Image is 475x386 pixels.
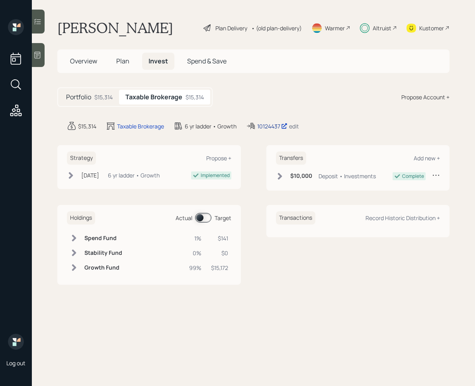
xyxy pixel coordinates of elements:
h6: Transactions [276,211,315,225]
div: Complete [402,173,424,180]
div: Record Historic Distribution + [366,214,440,222]
div: Propose Account + [401,93,450,101]
div: Actual [176,214,192,222]
div: Implemented [201,172,230,179]
div: $15,172 [211,264,228,272]
div: Altruist [373,24,391,32]
div: Log out [6,359,25,367]
div: Propose + [206,154,231,162]
h1: [PERSON_NAME] [57,19,173,37]
div: 99% [189,264,201,272]
h6: Growth Fund [84,264,122,271]
h6: $10,000 [290,173,312,179]
div: edit [289,122,299,130]
span: Plan [116,57,129,65]
h6: Stability Fund [84,250,122,256]
span: Overview [70,57,97,65]
h6: Strategy [67,152,96,165]
div: Taxable Brokerage [117,122,164,130]
div: Deposit • Investments [319,172,376,180]
h6: Holdings [67,211,95,225]
div: Target [215,214,231,222]
div: Warmer [325,24,345,32]
h5: Portfolio [66,93,91,101]
div: $0 [211,249,228,257]
h6: Transfers [276,152,306,165]
div: • (old plan-delivery) [251,24,302,32]
span: Invest [149,57,168,65]
div: 6 yr ladder • Growth [108,171,160,179]
div: 0% [189,249,201,257]
div: [DATE] [81,171,99,179]
div: Kustomer [419,24,444,32]
div: $141 [211,234,228,242]
h5: Taxable Brokerage [125,93,182,101]
div: 6 yr ladder • Growth [185,122,237,130]
div: Add new + [414,154,440,162]
div: $15,314 [186,93,204,101]
div: 10124437 [257,122,287,130]
img: retirable_logo.png [8,334,24,350]
span: Spend & Save [187,57,227,65]
div: Plan Delivery [215,24,247,32]
h6: Spend Fund [84,235,122,242]
div: $15,314 [94,93,113,101]
div: $15,314 [78,122,96,130]
div: 1% [189,234,201,242]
